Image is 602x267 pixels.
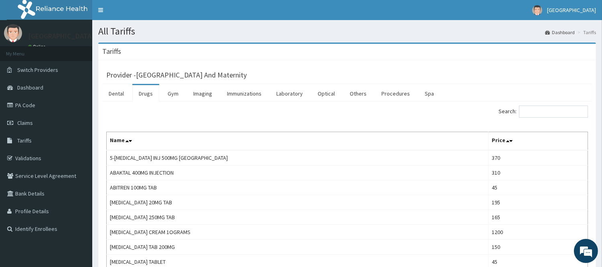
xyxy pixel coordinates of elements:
[107,180,488,195] td: ABITREN 100MG TAB
[488,195,588,210] td: 195
[17,137,32,144] span: Tariffs
[107,210,488,225] td: [MEDICAL_DATA] 250MG TAB
[343,85,373,102] a: Others
[221,85,268,102] a: Immunizations
[17,119,33,126] span: Claims
[375,85,416,102] a: Procedures
[107,195,488,210] td: [MEDICAL_DATA] 20MG TAB
[4,24,22,42] img: User Image
[107,165,488,180] td: ABAKTAL 400MG INJECTION
[499,106,588,118] label: Search:
[545,29,575,36] a: Dashboard
[311,85,341,102] a: Optical
[532,5,542,15] img: User Image
[98,26,596,37] h1: All Tariffs
[17,66,58,73] span: Switch Providers
[519,106,588,118] input: Search:
[488,210,588,225] td: 165
[270,85,309,102] a: Laboratory
[107,225,488,240] td: [MEDICAL_DATA] CREAM 1OGRAMS
[106,71,247,79] h3: Provider - [GEOGRAPHIC_DATA] And Maternity
[547,6,596,14] span: [GEOGRAPHIC_DATA]
[187,85,219,102] a: Imaging
[107,132,488,151] th: Name
[488,240,588,255] td: 150
[102,48,121,55] h3: Tariffs
[132,85,159,102] a: Drugs
[418,85,440,102] a: Spa
[488,132,588,151] th: Price
[488,150,588,165] td: 370
[488,225,588,240] td: 1200
[488,165,588,180] td: 310
[161,85,185,102] a: Gym
[107,240,488,255] td: [MEDICAL_DATA] TAB 200MG
[28,33,94,40] p: [GEOGRAPHIC_DATA]
[28,44,47,49] a: Online
[102,85,130,102] a: Dental
[17,84,43,91] span: Dashboard
[107,150,488,165] td: 5-[MEDICAL_DATA] INJ 500MG [GEOGRAPHIC_DATA]
[488,180,588,195] td: 45
[576,29,596,36] li: Tariffs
